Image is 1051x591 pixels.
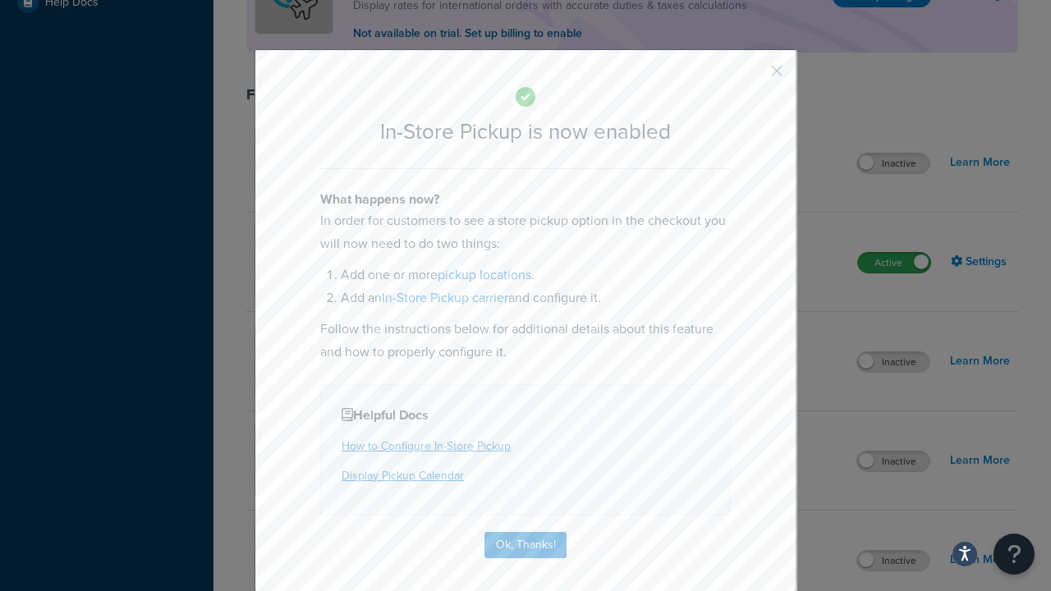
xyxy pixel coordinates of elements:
[342,467,464,484] a: Display Pickup Calendar
[342,438,511,455] a: How to Configure In-Store Pickup
[484,532,567,558] button: Ok, Thanks!
[341,263,731,286] li: Add one or more .
[341,286,731,309] li: Add an and configure it.
[320,209,731,255] p: In order for customers to see a store pickup option in the checkout you will now need to do two t...
[320,190,731,209] h4: What happens now?
[320,120,731,144] h2: In-Store Pickup is now enabled
[382,288,508,307] a: In-Store Pickup carrier
[438,265,531,284] a: pickup locations
[320,318,731,364] p: Follow the instructions below for additional details about this feature and how to properly confi...
[342,405,709,425] h4: Helpful Docs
